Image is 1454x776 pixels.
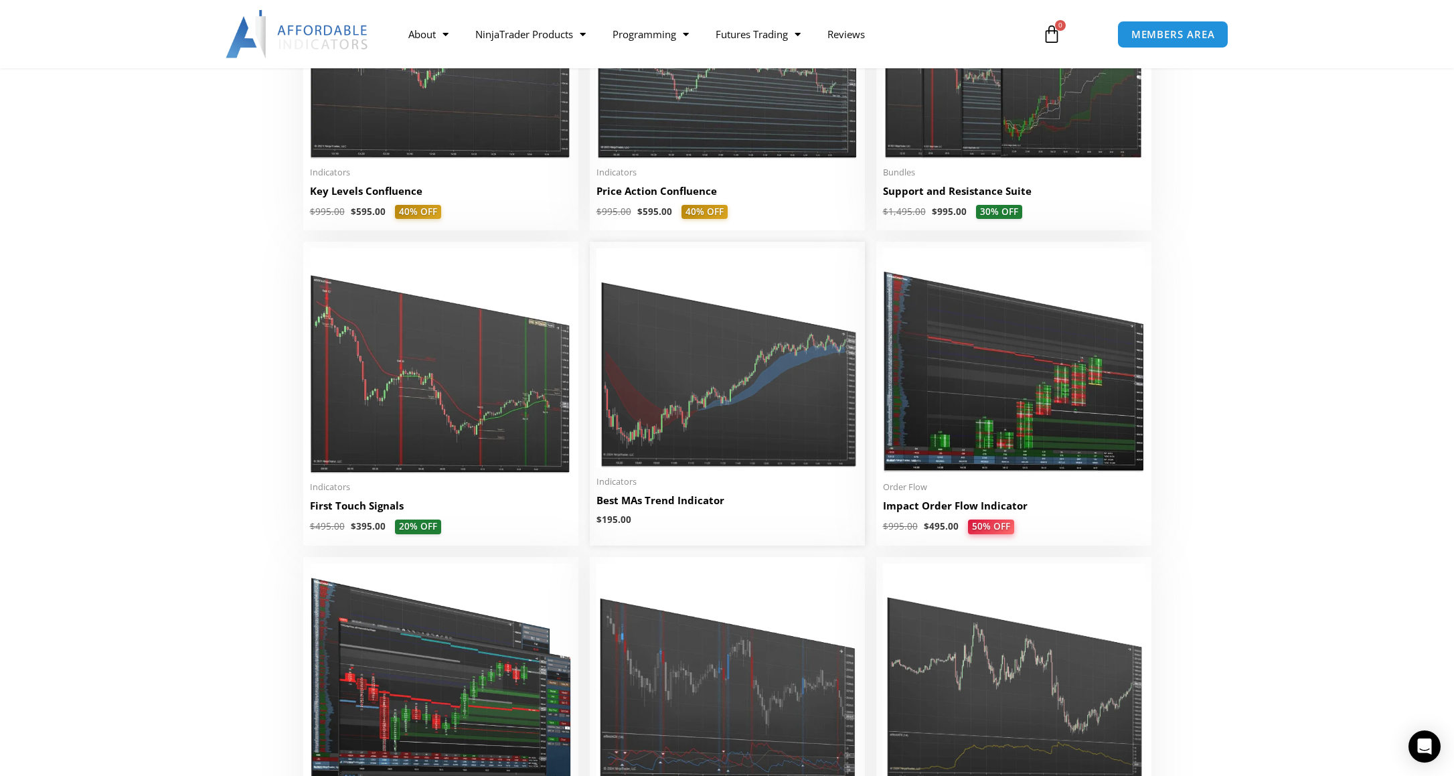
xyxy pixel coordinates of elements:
span: 50% OFF [967,520,1014,534]
h2: Best MAs Trend Indicator [596,493,858,508]
h2: Key Levels Confluence [310,184,572,198]
img: LogoAI | Affordable Indicators – NinjaTrader [226,10,370,58]
span: 40% OFF [395,205,441,220]
bdi: 995.00 [596,206,631,218]
h2: Price Action Confluence [596,184,858,198]
bdi: 195.00 [596,514,631,526]
span: Indicators [596,167,858,178]
bdi: 495.00 [924,520,959,532]
span: $ [596,206,602,218]
bdi: 1,495.00 [883,206,926,218]
a: About [395,19,462,50]
span: $ [596,514,602,526]
bdi: 595.00 [637,206,672,218]
span: MEMBERS AREA [1131,29,1215,40]
bdi: 995.00 [932,206,967,218]
span: Bundles [883,167,1145,178]
span: 20% OFF [395,520,441,534]
span: $ [883,520,888,532]
a: Reviews [814,19,878,50]
a: MEMBERS AREA [1117,21,1229,48]
span: 40% OFF [681,205,728,220]
bdi: 995.00 [883,520,918,532]
bdi: 495.00 [310,520,345,532]
a: NinjaTrader Products [462,19,599,50]
a: Best MAs Trend Indicator [596,493,858,514]
bdi: 995.00 [310,206,345,218]
a: Support and Resistance Suite [883,184,1145,205]
img: First Touch Signals 1 [310,248,572,473]
span: $ [924,520,929,532]
a: Programming [599,19,702,50]
span: $ [637,206,643,218]
span: Order Flow [883,481,1145,493]
a: First Touch Signals [310,499,572,520]
span: Indicators [596,476,858,487]
span: $ [351,206,356,218]
span: Indicators [310,167,572,178]
div: Open Intercom Messenger [1408,730,1441,763]
a: Futures Trading [702,19,814,50]
h2: Impact Order Flow Indicator [883,499,1145,513]
a: Impact Order Flow Indicator [883,499,1145,520]
span: Indicators [310,481,572,493]
h2: First Touch Signals [310,499,572,513]
nav: Menu [395,19,1027,50]
bdi: 595.00 [351,206,386,218]
img: Best MAs Trend Indicator [596,248,858,468]
bdi: 395.00 [351,520,386,532]
a: Key Levels Confluence [310,184,572,205]
span: $ [310,520,315,532]
span: 0 [1055,20,1066,31]
a: 0 [1022,15,1081,54]
span: $ [351,520,356,532]
a: Price Action Confluence [596,184,858,205]
span: 30% OFF [976,205,1022,220]
img: OrderFlow 2 [883,248,1145,473]
span: $ [932,206,937,218]
span: $ [883,206,888,218]
span: $ [310,206,315,218]
h2: Support and Resistance Suite [883,184,1145,198]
